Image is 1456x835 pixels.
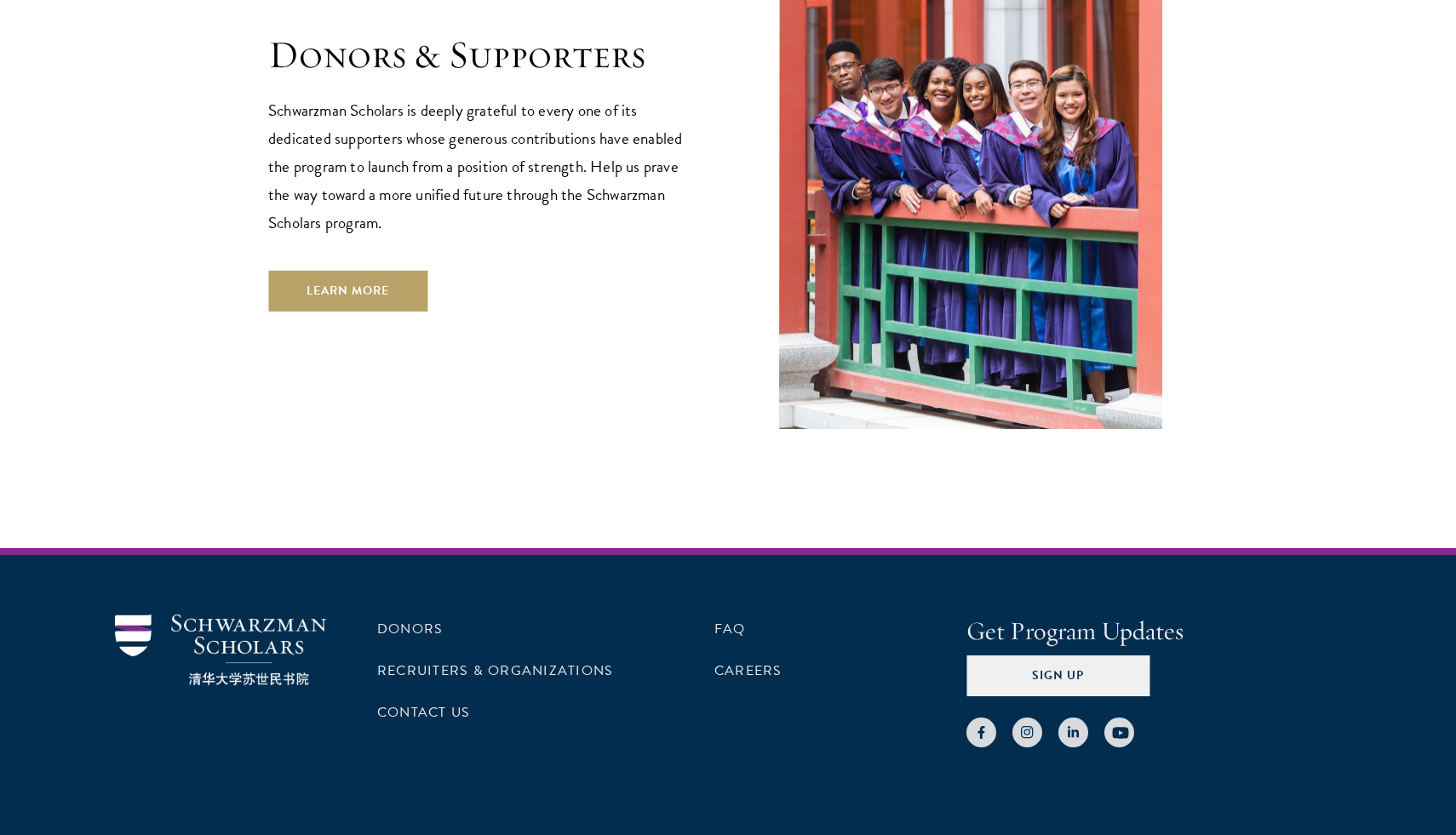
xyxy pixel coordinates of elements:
[966,615,1341,649] h4: Get Program Updates
[377,619,443,639] a: Donors
[115,615,326,685] img: Schwarzman Scholars
[377,661,613,681] a: Recruiters & Organizations
[714,619,746,639] a: FAQ
[268,271,427,312] a: Learn More
[268,31,694,79] h1: Donors & Supporters
[268,96,694,237] p: Schwarzman Scholars is deeply grateful to every one of its dedicated supporters whose generous co...
[966,655,1149,696] button: Sign Up
[714,661,782,681] a: Careers
[377,702,470,723] a: Contact Us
